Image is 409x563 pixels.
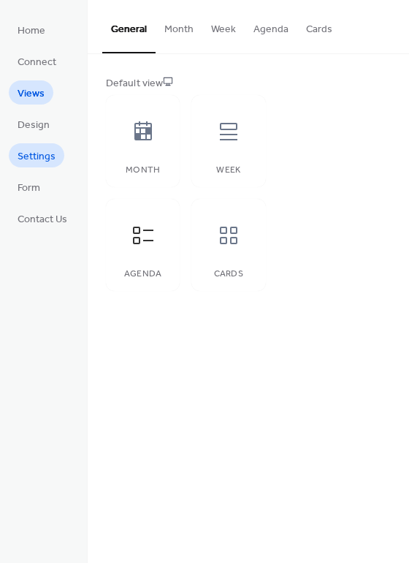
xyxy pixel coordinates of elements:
a: Views [9,80,53,105]
span: Views [18,86,45,102]
div: Week [206,165,251,175]
a: Form [9,175,49,199]
span: Settings [18,149,56,165]
span: Contact Us [18,212,67,227]
div: Cards [206,269,251,279]
a: Contact Us [9,206,76,230]
a: Settings [9,143,64,167]
a: Home [9,18,54,42]
div: Default view [106,76,388,91]
a: Design [9,112,58,136]
div: Agenda [121,269,165,279]
span: Form [18,181,40,196]
span: Home [18,23,45,39]
span: Connect [18,55,56,70]
div: Month [121,165,165,175]
span: Design [18,118,50,133]
a: Connect [9,49,65,73]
